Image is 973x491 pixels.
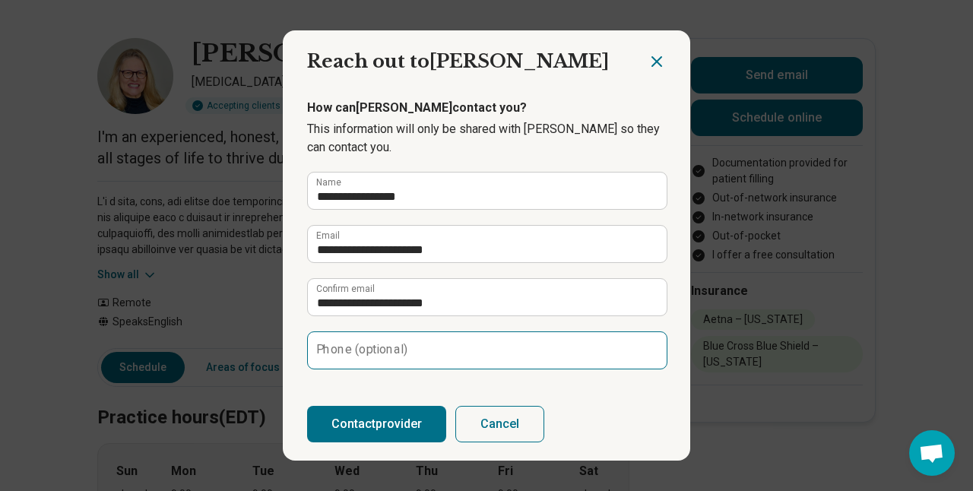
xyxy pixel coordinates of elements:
p: How can [PERSON_NAME] contact you? [307,99,666,117]
label: Confirm email [316,284,375,293]
p: This information will only be shared with [PERSON_NAME] so they can contact you. [307,120,666,157]
label: Phone (optional) [316,344,408,356]
button: Contactprovider [307,406,446,442]
button: Cancel [455,406,544,442]
button: Close dialog [648,52,666,71]
span: Reach out to [PERSON_NAME] [307,50,609,72]
label: Name [316,178,341,187]
label: Email [316,231,340,240]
